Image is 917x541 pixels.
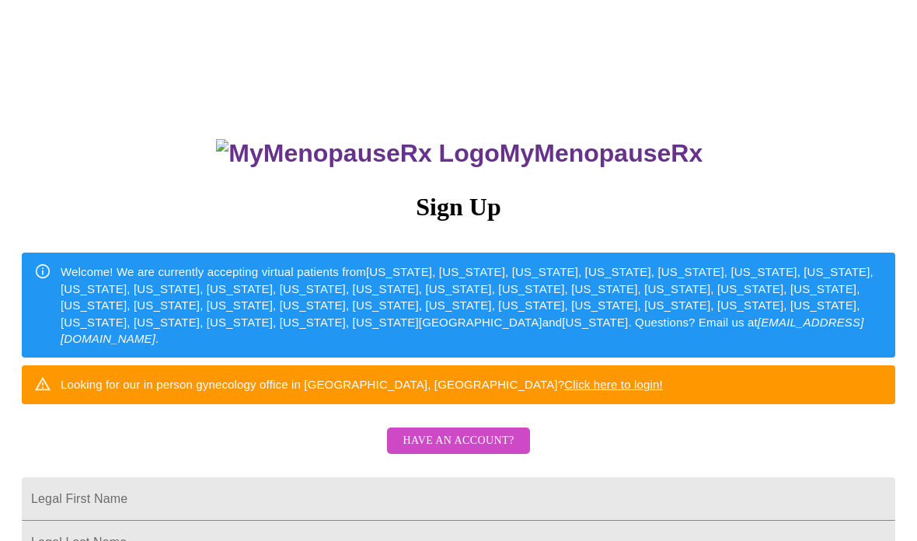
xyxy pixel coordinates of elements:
h3: Sign Up [22,193,895,222]
span: Have an account? [403,431,514,451]
div: Looking for our in person gynecology office in [GEOGRAPHIC_DATA], [GEOGRAPHIC_DATA]? [61,370,663,399]
a: Click here to login! [564,378,663,391]
div: Welcome! We are currently accepting virtual patients from [US_STATE], [US_STATE], [US_STATE], [US... [61,257,883,353]
img: MyMenopauseRx Logo [216,139,499,168]
h3: MyMenopauseRx [24,139,896,168]
em: [EMAIL_ADDRESS][DOMAIN_NAME] [61,316,863,345]
a: Have an account? [383,445,533,458]
button: Have an account? [387,428,529,455]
